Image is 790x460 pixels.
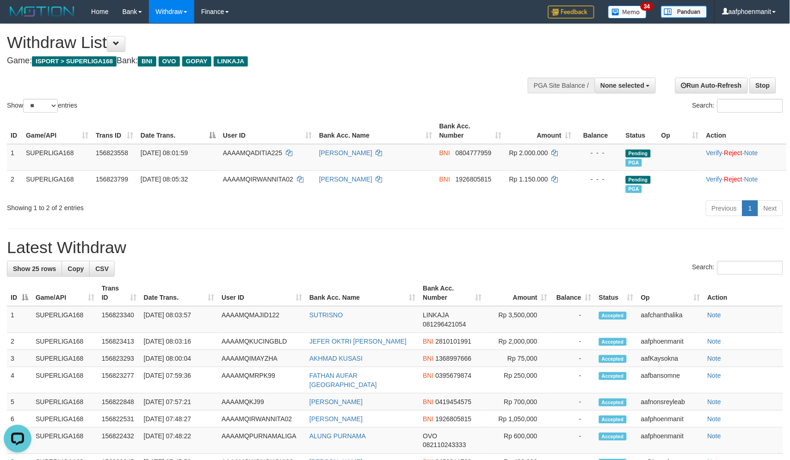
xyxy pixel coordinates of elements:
th: Amount: activate to sort column ascending [485,280,551,306]
a: Note [708,372,722,379]
span: Copy 0419454575 to clipboard [436,398,472,406]
img: Feedback.jpg [548,6,594,18]
span: Pending [626,150,651,157]
td: - [551,306,595,333]
td: SUPERLIGA168 [32,411,98,428]
td: SUPERLIGA168 [32,350,98,367]
td: 156823340 [98,306,140,333]
button: None selected [595,78,656,93]
span: Accepted [599,312,627,320]
td: AAAAMQPURNAMALIGA [218,428,306,454]
td: aafKaysokna [637,350,704,367]
td: Rp 3,500,000 [485,306,551,333]
td: 156823413 [98,333,140,350]
span: OVO [423,432,438,440]
td: 2 [7,170,22,197]
span: [DATE] 08:01:59 [141,149,188,157]
td: Rp 250,000 [485,367,551,393]
a: Copy [62,261,90,277]
span: Rp 2.000.000 [509,149,548,157]
td: SUPERLIGA168 [32,367,98,393]
span: BNI [423,415,434,423]
td: 6 [7,411,32,428]
th: Date Trans.: activate to sort column ascending [140,280,218,306]
th: ID: activate to sort column descending [7,280,32,306]
a: Note [708,338,722,345]
th: Op: activate to sort column ascending [637,280,704,306]
a: Verify [706,176,722,183]
span: Copy 0804777959 to clipboard [456,149,492,157]
a: JEFER OKTRI [PERSON_NAME] [309,338,407,345]
a: CSV [89,261,115,277]
th: Action [703,118,787,144]
span: GOPAY [182,56,211,67]
td: aafphoenmanit [637,333,704,350]
span: 156823558 [96,149,128,157]
td: AAAAMQIRWANNITA02 [218,411,306,428]
img: MOTION_logo.png [7,5,77,18]
th: Date Trans.: activate to sort column descending [137,118,219,144]
td: AAAAMQIMAYZHA [218,350,306,367]
span: LINKAJA [214,56,248,67]
span: BNI [423,372,434,379]
a: [PERSON_NAME] [319,149,372,157]
img: Button%20Memo.svg [608,6,647,18]
td: - [551,367,595,393]
span: Accepted [599,338,627,346]
a: Next [758,200,783,216]
th: Status: activate to sort column ascending [595,280,637,306]
img: panduan.png [661,6,707,18]
th: Balance: activate to sort column ascending [551,280,595,306]
span: Copy 082110243333 to clipboard [423,442,466,449]
span: BNI [423,355,434,362]
span: Pending [626,176,651,184]
td: aafbansomne [637,367,704,393]
a: Note [708,398,722,406]
th: Amount: activate to sort column ascending [506,118,575,144]
span: AAAAMQADITIA225 [223,149,282,157]
div: - - - [579,175,618,184]
th: User ID: activate to sort column ascending [219,118,315,144]
span: PGA [626,185,642,193]
td: - [551,350,595,367]
span: Accepted [599,433,627,441]
td: - [551,393,595,411]
td: Rp 700,000 [485,393,551,411]
input: Search: [717,261,783,275]
a: Note [744,149,758,157]
span: Accepted [599,372,627,380]
span: LINKAJA [423,311,449,319]
span: ISPORT > SUPERLIGA168 [32,56,117,67]
td: - [551,333,595,350]
td: 156822848 [98,393,140,411]
span: Rp 1.150.000 [509,176,548,183]
td: AAAAMQKUCINGBLD [218,333,306,350]
span: BNI [423,398,434,406]
a: AKHMAD KUSASI [309,355,363,362]
span: 34 [641,2,653,11]
td: [DATE] 08:03:16 [140,333,218,350]
td: 2 [7,333,32,350]
td: 4 [7,367,32,393]
a: Stop [750,78,776,93]
span: BNI [138,56,156,67]
span: OVO [159,56,180,67]
td: · · [703,144,787,171]
th: Balance [575,118,622,144]
td: 156823293 [98,350,140,367]
a: Note [708,415,722,423]
td: SUPERLIGA168 [32,306,98,333]
span: Copy 0395679874 to clipboard [436,372,472,379]
td: · · [703,170,787,197]
th: Action [704,280,783,306]
a: 1 [742,200,758,216]
span: Copy 1926805815 to clipboard [456,176,492,183]
td: AAAAMQMRPK99 [218,367,306,393]
th: Trans ID: activate to sort column ascending [98,280,140,306]
a: Show 25 rows [7,261,62,277]
td: Rp 75,000 [485,350,551,367]
a: Note [708,432,722,440]
td: [DATE] 07:59:36 [140,367,218,393]
td: - [551,428,595,454]
span: CSV [95,265,109,272]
